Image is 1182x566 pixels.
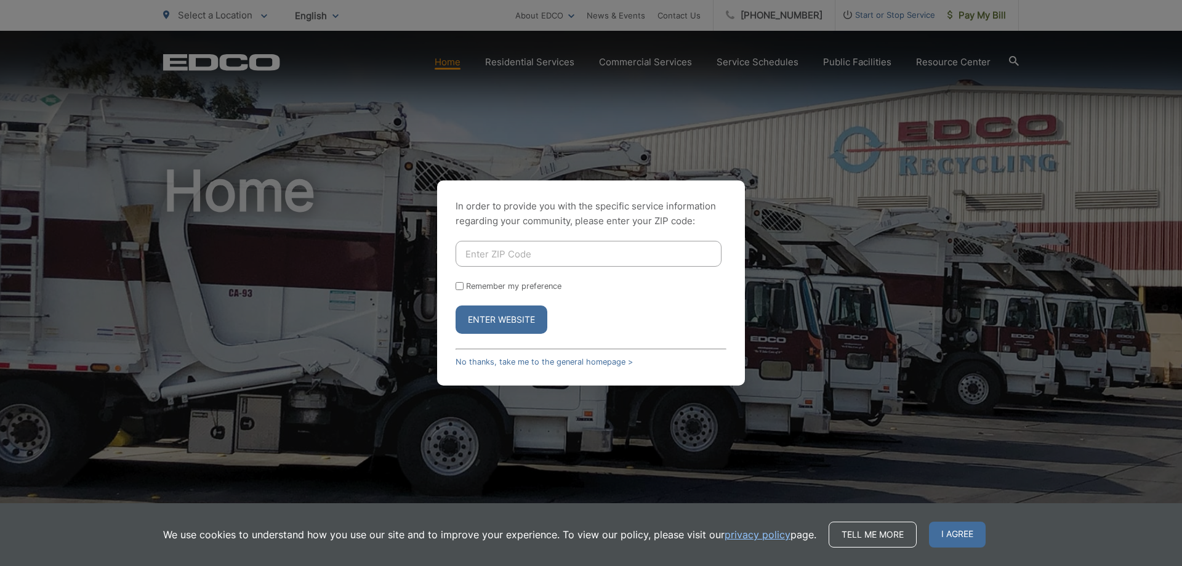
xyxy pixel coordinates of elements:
[829,522,917,548] a: Tell me more
[725,527,790,542] a: privacy policy
[456,357,633,366] a: No thanks, take me to the general homepage >
[456,199,726,228] p: In order to provide you with the specific service information regarding your community, please en...
[163,527,816,542] p: We use cookies to understand how you use our site and to improve your experience. To view our pol...
[466,281,561,291] label: Remember my preference
[929,522,986,548] span: I agree
[456,305,547,334] button: Enter Website
[456,241,722,267] input: Enter ZIP Code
